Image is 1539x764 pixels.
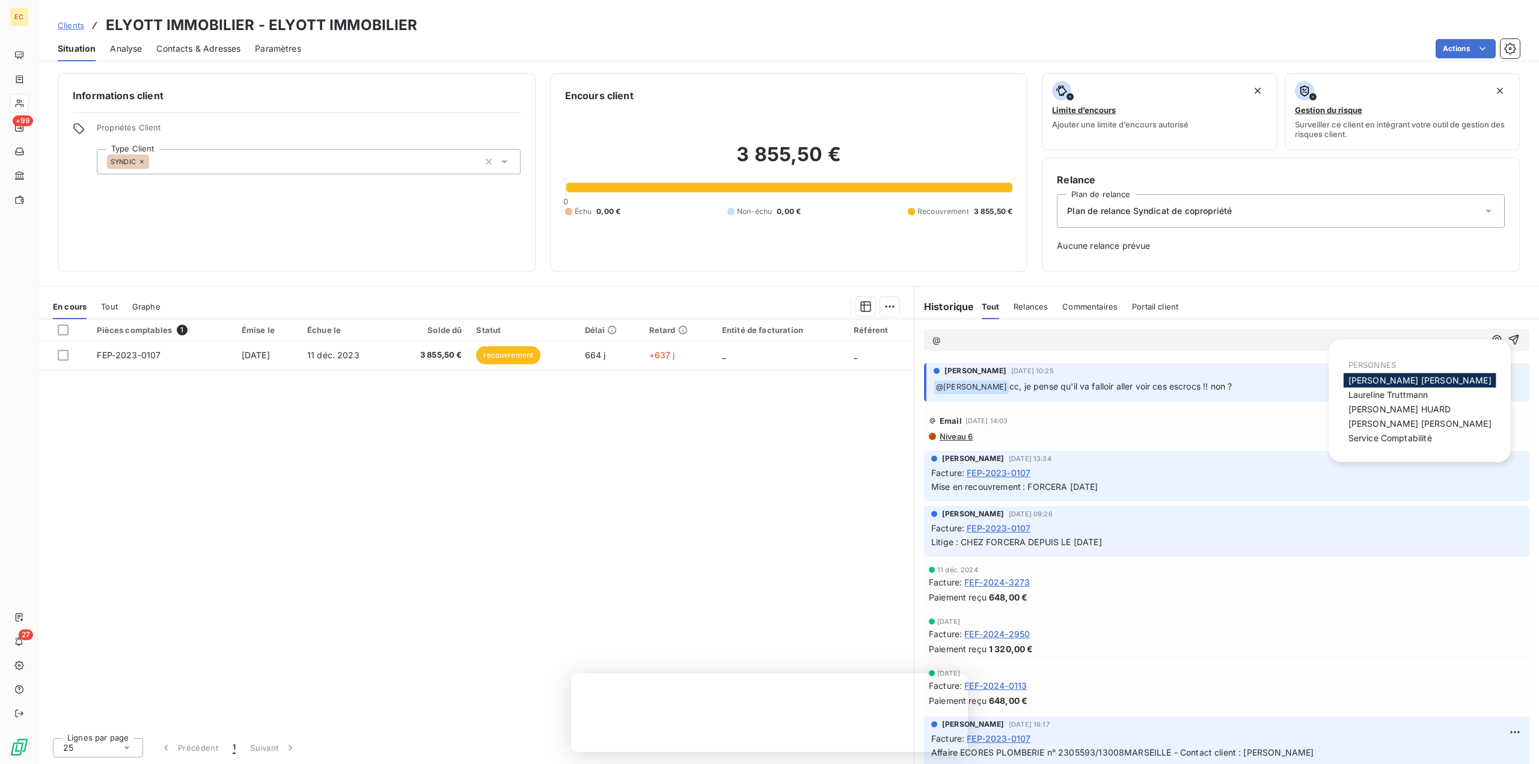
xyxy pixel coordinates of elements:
span: Aucune relance prévue [1057,240,1505,252]
div: Entité de facturation [722,325,839,335]
span: Commentaires [1062,302,1118,311]
h3: ELYOTT IMMOBILIER - ELYOTT IMMOBILIER [106,14,418,36]
span: Facture : [929,628,962,640]
span: _ [854,350,857,360]
span: Facture : [931,466,964,479]
div: Solde dû [399,325,462,335]
span: +99 [13,115,33,126]
span: 664 j [585,350,606,360]
span: 11 déc. 2024 [937,566,978,573]
span: [PERSON_NAME] [942,453,1004,464]
div: Échue le [307,325,385,335]
img: Logo LeanPay [10,738,29,757]
div: Référent [854,325,907,335]
span: Facture : [931,522,964,534]
h2: 3 855,50 € [565,142,1013,179]
span: Recouvrement [917,206,969,217]
h6: Relance [1057,173,1505,187]
span: FEF-2024-0113 [964,679,1027,692]
span: Tout [982,302,1000,311]
span: Service Comptabilité [1348,433,1432,443]
span: Clients [58,20,84,30]
span: 11 déc. 2023 [307,350,360,360]
span: FEP-2023-0107 [967,732,1030,745]
span: Facture : [929,576,962,588]
a: Clients [58,19,84,31]
span: FEP-2023-0107 [967,466,1030,479]
span: 0,00 € [777,206,801,217]
span: En cours [53,302,87,311]
span: Relances [1014,302,1048,311]
button: Précédent [153,735,225,760]
span: _ [722,350,726,360]
span: FEF-2024-3273 [964,576,1030,588]
span: 27 [19,629,33,640]
span: Contacts & Adresses [156,43,240,55]
span: Plan de relance Syndicat de copropriété [1067,205,1232,217]
span: 648,00 € [989,591,1027,604]
iframe: Intercom live chat [1498,723,1527,752]
span: Laureline Truttmann [1348,390,1428,400]
h6: Informations client [73,88,521,103]
span: [DATE] [937,618,960,625]
span: [PERSON_NAME] [942,509,1004,519]
div: Pièces comptables [97,325,227,335]
span: Échu [575,206,592,217]
span: 1 [177,325,188,335]
div: Délai [585,325,635,335]
div: EC [10,7,29,26]
span: FEP-2023-0107 [967,522,1030,534]
span: Paiement reçu [929,643,987,655]
span: FEP-2023-0107 [97,350,161,360]
span: 1 320,00 € [989,643,1033,655]
span: [DATE] [242,350,270,360]
div: Retard [649,325,708,335]
span: Mise en recouvrement : FORCERA [DATE] [931,481,1098,492]
span: 0,00 € [596,206,620,217]
span: Non-échu [737,206,772,217]
span: +637 j [649,350,675,360]
span: Analyse [110,43,142,55]
span: [DATE] 14:03 [965,417,1008,424]
span: recouvrement [476,346,540,364]
span: Tout [101,302,118,311]
span: SYNDIC [111,158,136,165]
span: [DATE] [937,670,960,677]
button: Suivant [243,735,304,760]
span: [PERSON_NAME] [PERSON_NAME] [1348,375,1492,385]
span: 25 [63,742,73,754]
div: Émise le [242,325,293,335]
span: cc, je pense qu'il va falloir aller voir ces escrocs !! non ? [1009,381,1232,391]
span: [DATE] 09:26 [1009,510,1053,518]
span: FEF-2024-2950 [964,628,1030,640]
span: Situation [58,43,96,55]
span: Affaire ECORES PLOMBERIE n° 2305593/13008MARSEILLE - Contact client : [PERSON_NAME] [931,747,1314,757]
button: Actions [1436,39,1496,58]
span: Graphe [132,302,161,311]
span: Limite d’encours [1052,105,1116,115]
input: Ajouter une valeur [149,156,159,167]
div: Statut [476,325,570,335]
iframe: Enquête de LeanPay [571,673,968,752]
span: PERSONNES [1348,360,1396,370]
span: Surveiller ce client en intégrant votre outil de gestion des risques client. [1295,120,1510,139]
span: [PERSON_NAME] [942,719,1004,730]
button: 1 [225,735,243,760]
span: Portail client [1132,302,1178,311]
button: Limite d’encoursAjouter une limite d’encours autorisé [1042,73,1277,150]
span: Niveau 6 [938,432,973,441]
span: Paiement reçu [929,591,987,604]
span: Paramètres [255,43,301,55]
span: 3 855,50 € [974,206,1013,217]
span: 1 [233,742,236,754]
span: [DATE] 16:17 [1009,721,1050,728]
span: @ [932,335,941,345]
span: [PERSON_NAME] HUARD [1348,404,1451,414]
span: [DATE] 13:34 [1009,455,1051,462]
span: 3 855,50 € [399,349,462,361]
span: [PERSON_NAME] [944,365,1006,376]
span: 0 [563,197,568,206]
span: 648,00 € [989,694,1027,707]
h6: Encours client [565,88,634,103]
span: Ajouter une limite d’encours autorisé [1052,120,1189,129]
